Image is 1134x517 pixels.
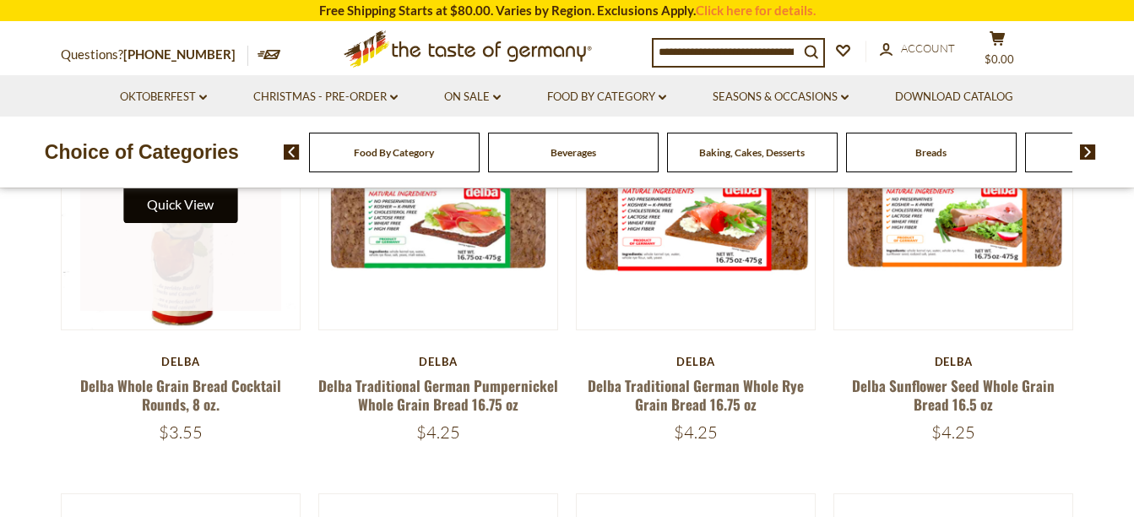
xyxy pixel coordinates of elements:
[61,355,301,368] div: Delba
[588,375,804,414] a: Delba Traditional German Whole Rye Grain Bread 16.75 oz
[284,144,300,160] img: previous arrow
[253,88,398,106] a: Christmas - PRE-ORDER
[318,375,558,414] a: Delba Traditional German Pumpernickel Whole Grain Bread 16.75 oz
[576,355,817,368] div: Delba
[159,422,203,443] span: $3.55
[985,52,1014,66] span: $0.00
[62,90,301,329] img: Delba
[895,88,1013,106] a: Download Catalog
[444,88,501,106] a: On Sale
[1080,144,1096,160] img: next arrow
[674,422,718,443] span: $4.25
[547,88,666,106] a: Food By Category
[915,146,947,159] a: Breads
[80,375,281,414] a: Delba Whole Grain Bread Cocktail Rounds, 8 oz.
[699,146,805,159] a: Baking, Cakes, Desserts
[123,185,237,223] button: Quick View
[931,422,975,443] span: $4.25
[416,422,460,443] span: $4.25
[354,146,434,159] a: Food By Category
[123,46,236,62] a: [PHONE_NUMBER]
[973,30,1023,73] button: $0.00
[713,88,849,106] a: Seasons & Occasions
[696,3,816,18] a: Click here for details.
[577,90,816,329] img: Delba
[319,90,558,329] img: Delba
[852,375,1055,414] a: Delba Sunflower Seed Whole Grain Bread 16.5 oz
[880,40,955,58] a: Account
[61,44,248,66] p: Questions?
[834,90,1073,329] img: Delba
[551,146,596,159] a: Beverages
[318,355,559,368] div: Delba
[901,41,955,55] span: Account
[833,355,1074,368] div: Delba
[120,88,207,106] a: Oktoberfest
